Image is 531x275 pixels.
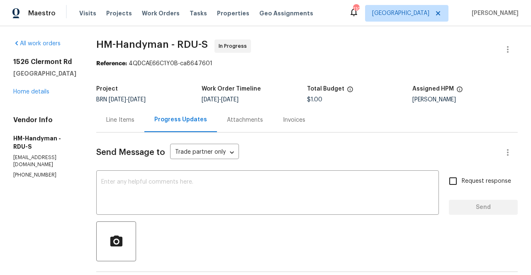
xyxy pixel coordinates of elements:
h5: HM-Handyman - RDU-S [13,134,76,151]
span: [DATE] [109,97,126,103]
span: Properties [217,9,249,17]
h2: 1526 Clermont Rd [13,58,76,66]
span: The hpm assigned to this work order. [456,86,463,97]
div: Progress Updates [154,115,207,124]
span: The total cost of line items that have been proposed by Opendoor. This sum includes line items th... [347,86,353,97]
b: Reference: [96,61,127,66]
span: Geo Assignments [259,9,313,17]
span: In Progress [219,42,250,50]
h5: Project [96,86,118,92]
span: [DATE] [202,97,219,103]
span: Tasks [190,10,207,16]
div: Trade partner only [170,146,239,160]
a: All work orders [13,41,61,47]
h5: Work Order Timeline [202,86,261,92]
div: 110 [353,5,359,13]
div: 4QDCAE66C1Y0B-ca8647601 [96,59,518,68]
span: Send Message to [96,148,165,157]
span: Projects [106,9,132,17]
span: Request response [462,177,511,186]
span: [GEOGRAPHIC_DATA] [372,9,429,17]
div: Invoices [283,116,305,124]
span: $1.00 [307,97,322,103]
a: Home details [13,89,49,95]
span: Visits [79,9,96,17]
span: - [202,97,239,103]
h4: Vendor Info [13,116,76,124]
h5: Assigned HPM [412,86,454,92]
span: [DATE] [128,97,146,103]
span: Maestro [28,9,56,17]
h5: [GEOGRAPHIC_DATA] [13,69,76,78]
div: [PERSON_NAME] [412,97,518,103]
span: - [109,97,146,103]
p: [EMAIL_ADDRESS][DOMAIN_NAME] [13,154,76,168]
span: [DATE] [221,97,239,103]
div: Line Items [106,116,134,124]
span: [PERSON_NAME] [468,9,519,17]
span: HM-Handyman - RDU-S [96,39,208,49]
span: Work Orders [142,9,180,17]
div: Attachments [227,116,263,124]
p: [PHONE_NUMBER] [13,172,76,179]
span: BRN [96,97,146,103]
h5: Total Budget [307,86,344,92]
